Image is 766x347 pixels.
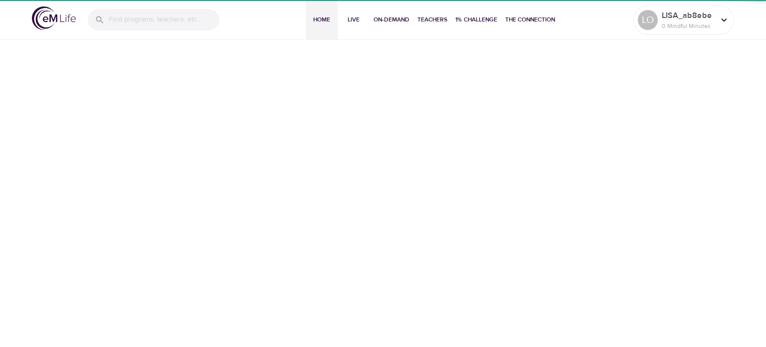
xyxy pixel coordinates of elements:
div: LO [638,10,658,30]
span: Live [342,14,366,25]
span: 1% Challenge [455,14,497,25]
p: LISA_ab8ebe [662,9,715,21]
span: Teachers [417,14,447,25]
span: The Connection [505,14,555,25]
img: logo [32,6,76,30]
span: Home [310,14,334,25]
span: On-Demand [374,14,409,25]
p: 0 Mindful Minutes [662,21,715,30]
input: Find programs, teachers, etc... [109,9,219,30]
